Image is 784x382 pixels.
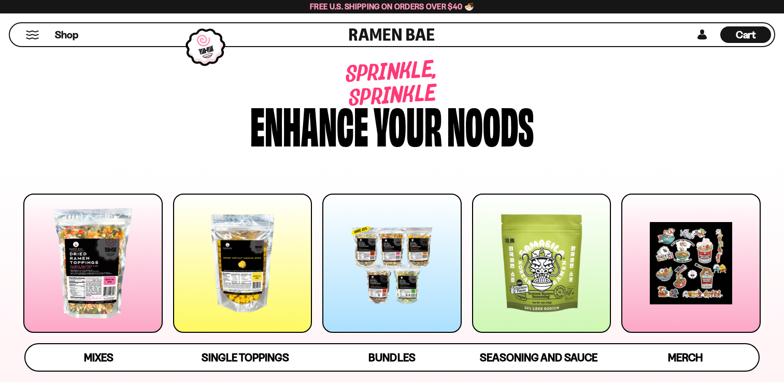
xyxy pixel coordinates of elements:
[202,351,289,364] span: Single Toppings
[720,23,771,46] a: Cart
[25,344,172,371] a: Mixes
[447,99,534,149] div: noods
[25,31,39,39] button: Mobile Menu Trigger
[55,28,78,42] span: Shop
[374,99,442,149] div: your
[368,351,415,364] span: Bundles
[250,99,368,149] div: Enhance
[465,344,612,371] a: Seasoning and Sauce
[612,344,759,371] a: Merch
[84,351,113,364] span: Mixes
[668,351,703,364] span: Merch
[319,344,465,371] a: Bundles
[55,26,78,43] a: Shop
[480,351,597,364] span: Seasoning and Sauce
[736,28,756,41] span: Cart
[310,2,474,11] span: Free U.S. Shipping on Orders over $40 🍜
[172,344,319,371] a: Single Toppings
